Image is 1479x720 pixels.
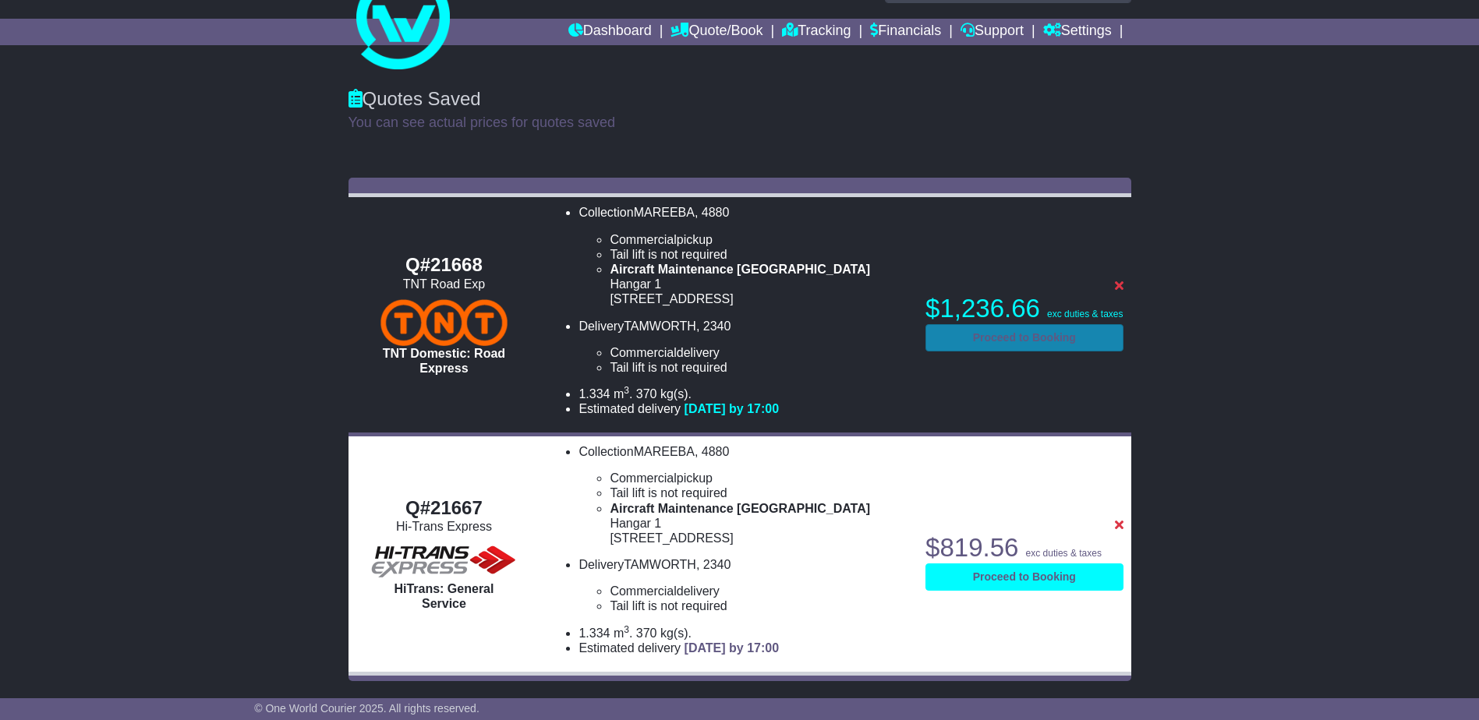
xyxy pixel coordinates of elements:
[685,402,780,415] span: [DATE] by 17:00
[870,19,941,45] a: Financials
[925,533,1018,562] span: $
[624,624,629,635] sup: 3
[254,702,479,715] span: © One World Courier 2025. All rights reserved.
[356,254,533,277] div: Q#21668
[579,205,910,306] li: Collection
[961,19,1024,45] a: Support
[356,497,533,520] div: Q#21667
[614,626,632,640] span: m .
[925,324,1123,351] a: Proceed to Booking
[610,360,910,375] li: Tail lift is not required
[356,519,533,534] div: Hi-Trans Express
[636,387,657,401] span: 370
[695,206,729,219] span: , 4880
[1043,19,1112,45] a: Settings
[696,558,731,571] span: , 2340
[610,531,910,545] div: [STREET_ADDRESS]
[610,485,910,500] li: Tail lift is not required
[610,501,910,516] div: Aircraft Maintenance [GEOGRAPHIC_DATA]
[579,641,910,655] li: Estimated delivery
[610,471,910,485] li: pickup
[685,641,780,655] span: [DATE] by 17:00
[610,598,910,613] li: Tail lift is not required
[349,115,1131,132] p: You can see actual prices for quotes saved
[624,319,696,333] span: TAMWORTH
[696,319,731,333] span: , 2340
[568,19,652,45] a: Dashboard
[624,385,629,396] sup: 3
[610,262,910,277] div: Aircraft Maintenance [GEOGRAPHIC_DATA]
[939,294,1039,323] span: 1,236.66
[610,232,910,247] li: pickup
[939,533,1018,562] span: 819.56
[610,516,910,531] div: Hangar 1
[349,88,1131,111] div: Quotes Saved
[624,558,696,571] span: TAMWORTH
[579,626,610,640] span: 1.334
[383,347,505,375] span: TNT Domestic: Road Express
[610,247,910,262] li: Tail lift is not required
[610,346,676,359] span: Commercial
[610,584,676,598] span: Commercial
[636,626,657,640] span: 370
[579,444,910,545] li: Collection
[614,387,632,401] span: m .
[394,582,494,610] span: HiTrans: General Service
[634,445,695,458] span: MAREEBA
[610,584,910,598] li: delivery
[610,277,910,291] div: Hangar 1
[925,563,1123,591] a: Proceed to Booking
[610,345,910,360] li: delivery
[1047,309,1123,319] span: exc duties & taxes
[1026,548,1102,559] span: exc duties & taxes
[782,19,851,45] a: Tracking
[366,542,522,581] img: HiTrans: General Service
[671,19,762,45] a: Quote/Book
[610,291,910,306] div: [STREET_ADDRESS]
[356,277,533,291] div: TNT Road Exp
[634,206,695,219] span: MAREEBA
[925,294,1040,323] span: $
[579,387,610,401] span: 1.334
[660,387,692,401] span: kg(s).
[610,233,676,246] span: Commercial
[610,471,676,485] span: Commercial
[660,626,692,640] span: kg(s).
[579,319,910,376] li: Delivery
[380,299,508,346] img: TNT Domestic: Road Express
[579,557,910,614] li: Delivery
[695,445,729,458] span: , 4880
[579,401,910,416] li: Estimated delivery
